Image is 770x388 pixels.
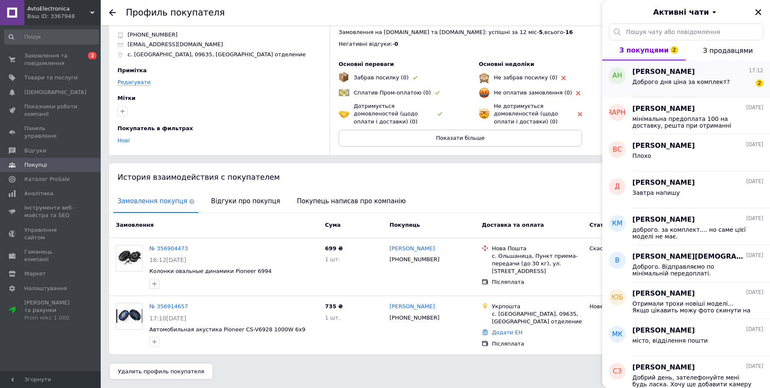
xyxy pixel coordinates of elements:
[590,303,647,310] div: Нове
[615,256,620,265] span: В
[325,256,340,262] span: 1 шт.
[339,41,394,47] span: Негативні відгуки: -
[116,250,142,267] img: Фото товару
[354,103,418,124] span: Дотримується домовленостей (щодо оплати і доставки) (0)
[746,104,763,111] span: [DATE]
[746,363,763,370] span: [DATE]
[113,191,198,212] span: Замовлення покупця
[116,309,142,323] img: Фото товару
[753,7,763,17] button: Закрити
[632,178,695,188] span: [PERSON_NAME]
[578,112,582,116] img: rating-tag-type
[339,72,349,82] img: emoji
[746,141,763,148] span: [DATE]
[479,61,534,67] span: Основні недоліки
[126,8,225,18] h1: Профиль покупателя
[632,215,695,225] span: [PERSON_NAME]
[612,330,622,339] span: МК
[149,315,186,322] span: 17:10[DATE]
[128,51,306,58] p: с. [GEOGRAPHIC_DATA], 09635, [GEOGRAPHIC_DATA] отделение
[339,61,394,67] span: Основні переваги
[602,208,770,245] button: КМ[PERSON_NAME][DATE]доброго. за комплект.... но саме цІєї моделі не має.
[602,60,770,97] button: АН[PERSON_NAME]17:12Доброго дня ціна за комплект?2
[615,182,620,191] span: Д
[88,52,97,59] span: 2
[703,47,753,55] span: З продавцями
[602,97,770,134] button: [DEMOGRAPHIC_DATA][PERSON_NAME][DATE]мінімальна предоплата 100 на доставку, решта при отриманні
[325,245,343,252] span: 699 ₴
[117,67,147,73] span: Примітка
[109,363,213,380] button: Удалить профиль покупателя
[479,72,490,83] img: emoji
[24,270,46,278] span: Маркет
[590,245,647,252] div: Скасовано
[746,252,763,259] span: [DATE]
[602,134,770,171] button: ВС[PERSON_NAME][DATE]Плохо
[494,103,558,124] span: Не дотримується домовленостей (щодо оплати і доставки) (0)
[632,104,695,114] span: [PERSON_NAME]
[492,245,582,252] div: Нова Пошта
[388,312,441,323] div: [PHONE_NUMBER]
[109,9,116,16] div: Повернутися назад
[602,40,686,60] button: З покупцями2
[746,326,763,333] span: [DATE]
[117,137,130,144] a: Нові
[492,303,582,310] div: Укрпошта
[632,252,744,262] span: [PERSON_NAME][DEMOGRAPHIC_DATA]
[746,289,763,296] span: [DATE]
[149,268,271,274] a: Колонки овальные динамики Pioneer 6994
[613,145,622,155] span: ВС
[339,29,573,35] span: Замовлення на [DOMAIN_NAME] та [DOMAIN_NAME]: успішні за 12 міс - , всього -
[632,326,695,336] span: [PERSON_NAME]
[354,74,409,81] span: Забрав посилку (0)
[389,303,435,311] a: [PERSON_NAME]
[24,52,78,67] span: Замовлення та повідомлення
[116,303,143,330] a: Фото товару
[149,303,188,309] a: № 356914657
[325,222,340,228] span: Cума
[389,222,420,228] span: Покупець
[565,29,573,35] span: 16
[24,190,53,197] span: Аналітика
[494,89,572,96] span: Не оплатив замовлення (0)
[632,115,752,129] span: мінімальна предоплата 100 на доставку, решта при отриманні
[653,7,709,18] span: Активні чати
[116,222,154,228] span: Замовлення
[494,74,557,81] span: Не забрав посилку (0)
[749,67,763,74] span: 17:12
[492,278,582,286] div: Післяплата
[4,29,99,45] input: Пошук
[632,337,708,344] span: місто, відділення пошти
[118,368,204,375] span: Удалить профиль покупателя
[632,141,695,151] span: [PERSON_NAME]
[149,257,186,263] span: 16:12[DATE]
[632,152,651,159] span: Плохо
[746,178,763,185] span: [DATE]
[293,191,410,212] span: Покупець написав про компанію
[27,13,101,20] div: Ваш ID: 3367948
[24,285,67,292] span: Налаштування
[149,245,188,252] a: № 356904473
[632,363,695,372] span: [PERSON_NAME]
[602,245,770,282] button: В[PERSON_NAME][DEMOGRAPHIC_DATA][DATE]Доброго. Відправляємо по мінімальній передоплаті.
[24,89,86,96] span: [DEMOGRAPHIC_DATA]
[117,173,280,181] span: История взаимодействия с покупателем
[479,108,490,119] img: emoji
[632,189,680,196] span: Завтра напишу
[27,5,90,13] span: AvtoElectronica
[611,293,623,302] span: ЮБ
[389,245,435,253] a: [PERSON_NAME]
[24,226,78,241] span: Управління сайтом
[436,135,485,141] span: Показати більше
[24,103,78,118] span: Показники роботи компанії
[128,31,177,39] p: [PHONE_NUMBER]
[619,46,669,54] span: З покупцями
[602,282,770,319] button: ЮБ[PERSON_NAME][DATE]Отримали трохи новіші моделі... Якщо цікавить можу фото скинути на вайбер
[435,91,440,95] img: rating-tag-type
[24,176,70,183] span: Каталог ProSale
[24,299,78,322] span: [PERSON_NAME] та рахунки
[632,374,752,388] span: Добрий день, зателефонуйте мені будь ласка. Хочу ще добавити камеру заднього виду.
[671,46,678,54] span: 2
[438,112,442,116] img: rating-tag-type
